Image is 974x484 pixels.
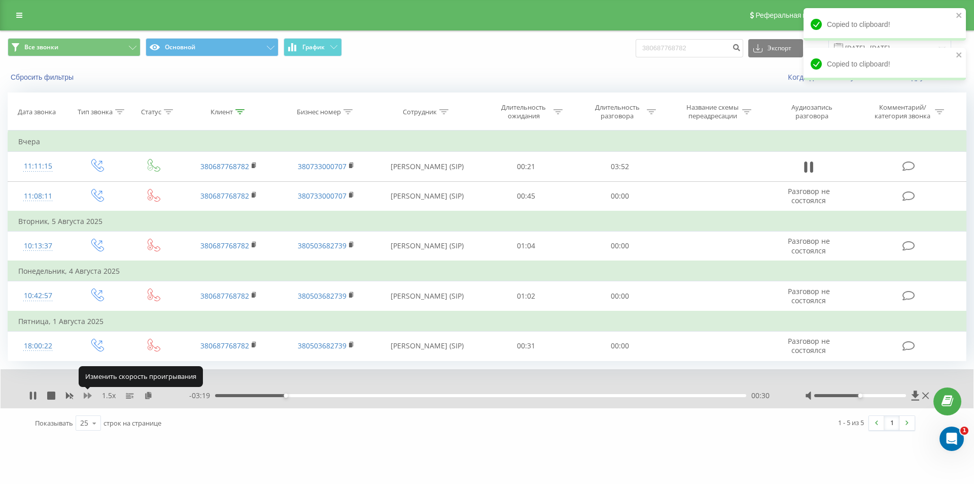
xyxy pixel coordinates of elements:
[479,231,573,261] td: 01:04
[102,391,116,401] span: 1.5 x
[590,103,644,120] div: Длительность разговора
[956,51,963,60] button: close
[479,181,573,211] td: 00:45
[497,103,551,120] div: Длительность ожидания
[573,331,666,361] td: 00:00
[284,394,288,398] div: Accessibility label
[302,44,325,51] span: График
[479,152,573,181] td: 00:21
[18,336,58,356] div: 18:00:22
[298,241,346,250] a: 380503682739
[8,311,966,332] td: Пятница, 1 Августа 2025
[956,11,963,21] button: close
[636,39,743,57] input: Поиск по номеру
[35,418,73,428] span: Показывать
[8,132,966,152] td: Вчера
[103,418,161,428] span: строк на странице
[748,39,803,57] button: Экспорт
[200,291,249,301] a: 380687768782
[751,391,770,401] span: 00:30
[788,186,830,205] span: Разговор не состоялся
[573,281,666,311] td: 00:00
[8,38,141,56] button: Все звонки
[804,8,966,41] div: Copied to clipboard!
[873,103,932,120] div: Комментарий/категория звонка
[146,38,279,56] button: Основной
[78,108,113,116] div: Тип звонка
[200,341,249,350] a: 380687768782
[18,286,58,306] div: 10:42:57
[479,281,573,311] td: 01:02
[200,191,249,201] a: 380687768782
[755,11,839,19] span: Реферальная программа
[284,38,342,56] button: График
[374,331,479,361] td: [PERSON_NAME] (SIP)
[788,336,830,355] span: Разговор не состоялся
[79,366,203,386] div: Изменить скорость проигрывания
[479,331,573,361] td: 00:31
[804,48,966,80] div: Copied to clipboard!
[8,211,966,232] td: Вторник, 5 Августа 2025
[940,427,964,451] iframe: Intercom live chat
[24,43,58,51] span: Все звонки
[18,108,56,116] div: Дата звонка
[788,286,830,305] span: Разговор не состоялся
[779,103,845,120] div: Аудиозапись разговора
[884,416,899,430] a: 1
[788,236,830,255] span: Разговор не состоялся
[18,156,58,176] div: 11:11:15
[960,427,968,435] span: 1
[374,281,479,311] td: [PERSON_NAME] (SIP)
[298,191,346,201] a: 380733000707
[374,181,479,211] td: [PERSON_NAME] (SIP)
[8,261,966,281] td: Понедельник, 4 Августа 2025
[685,103,740,120] div: Название схемы переадресации
[189,391,215,401] span: - 03:19
[200,162,249,171] a: 380687768782
[298,162,346,171] a: 380733000707
[573,181,666,211] td: 00:00
[298,291,346,301] a: 380503682739
[8,73,79,82] button: Сбросить фильтры
[80,418,88,428] div: 25
[374,152,479,181] td: [PERSON_NAME] (SIP)
[297,108,341,116] div: Бизнес номер
[211,108,233,116] div: Клиент
[200,241,249,250] a: 380687768782
[18,186,58,206] div: 11:08:11
[298,341,346,350] a: 380503682739
[141,108,161,116] div: Статус
[403,108,437,116] div: Сотрудник
[838,417,864,428] div: 1 - 5 из 5
[788,72,966,82] a: Когда данные могут отличаться от других систем
[573,152,666,181] td: 03:52
[18,236,58,256] div: 10:13:37
[374,231,479,261] td: [PERSON_NAME] (SIP)
[573,231,666,261] td: 00:00
[858,394,862,398] div: Accessibility label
